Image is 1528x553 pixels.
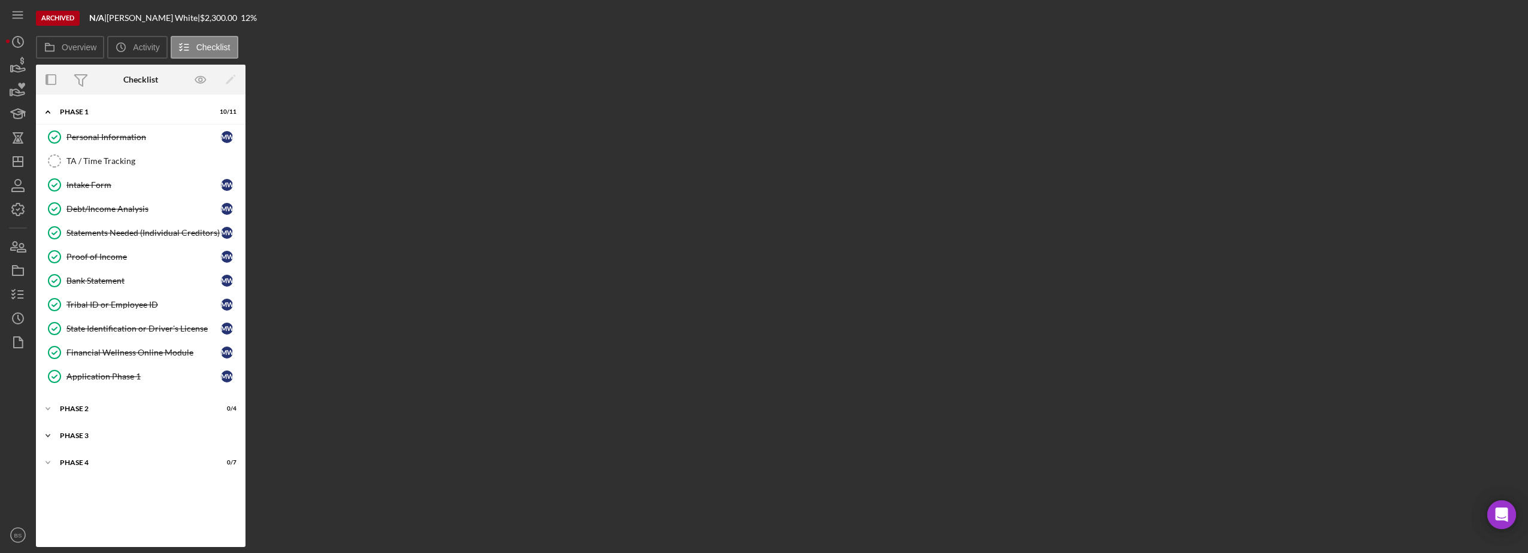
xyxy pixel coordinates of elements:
[196,42,231,52] label: Checklist
[14,532,22,539] text: BS
[42,364,239,388] a: Application Phase 1MW
[42,149,239,173] a: TA / Time Tracking
[42,293,239,317] a: Tribal ID or Employee IDMW
[221,203,233,215] div: M W
[66,276,221,285] div: Bank Statement
[133,42,159,52] label: Activity
[89,13,107,23] div: |
[66,180,221,190] div: Intake Form
[60,405,207,412] div: Phase 2
[221,179,233,191] div: M W
[60,108,207,116] div: Phase 1
[66,228,221,238] div: Statements Needed (Individual Creditors)
[60,459,207,466] div: Phase 4
[66,372,221,381] div: Application Phase 1
[36,36,104,59] button: Overview
[123,75,158,84] div: Checklist
[221,227,233,239] div: M W
[171,36,238,59] button: Checklist
[42,341,239,364] a: Financial Wellness Online ModuleMW
[221,299,233,311] div: M W
[42,125,239,149] a: Personal InformationMW
[107,36,167,59] button: Activity
[42,317,239,341] a: State Identification or Driver's LicenseMW
[215,405,237,412] div: 0 / 4
[6,523,30,547] button: BS
[89,13,104,23] b: N/A
[221,131,233,143] div: M W
[42,173,239,197] a: Intake FormMW
[221,275,233,287] div: M W
[66,348,221,357] div: Financial Wellness Online Module
[1487,500,1516,529] div: Open Intercom Messenger
[42,245,239,269] a: Proof of IncomeMW
[60,432,231,439] div: Phase 3
[221,370,233,382] div: M W
[107,13,200,23] div: [PERSON_NAME] White |
[221,323,233,335] div: M W
[62,42,96,52] label: Overview
[221,347,233,358] div: M W
[42,197,239,221] a: Debt/Income AnalysisMW
[66,156,239,166] div: TA / Time Tracking
[42,221,239,245] a: Statements Needed (Individual Creditors)MW
[66,204,221,214] div: Debt/Income Analysis
[215,108,237,116] div: 10 / 11
[66,300,221,309] div: Tribal ID or Employee ID
[66,132,221,142] div: Personal Information
[66,324,221,333] div: State Identification or Driver's License
[66,252,221,262] div: Proof of Income
[36,11,80,26] div: Archived
[42,269,239,293] a: Bank StatementMW
[221,251,233,263] div: M W
[200,13,241,23] div: $2,300.00
[215,459,237,466] div: 0 / 7
[241,13,257,23] div: 12 %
